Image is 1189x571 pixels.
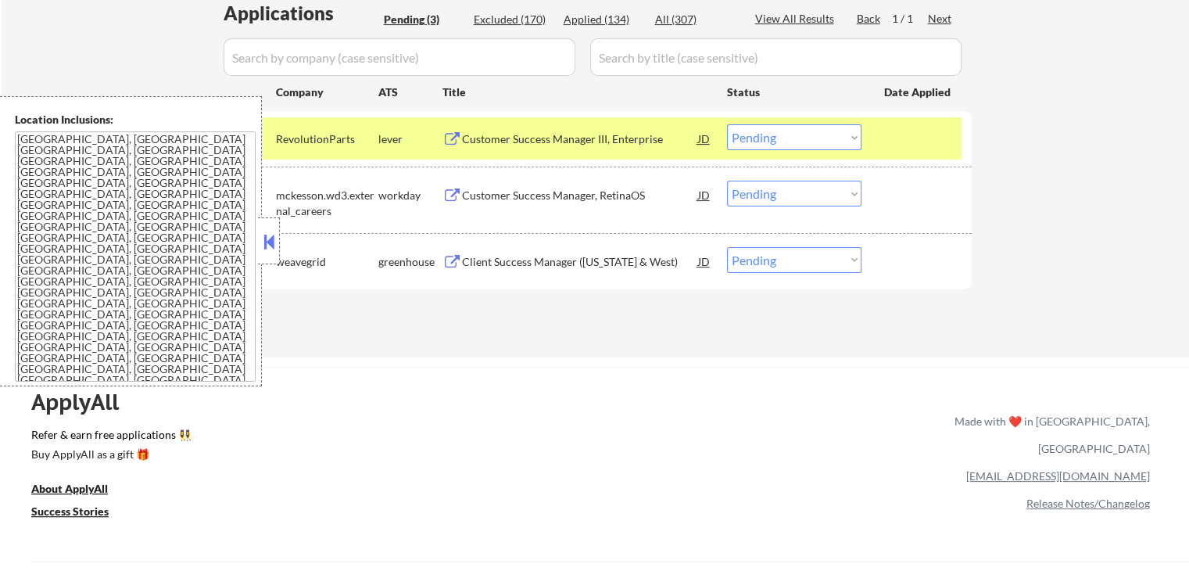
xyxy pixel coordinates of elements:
div: Location Inclusions: [15,112,256,127]
div: workday [378,188,442,203]
a: [EMAIL_ADDRESS][DOMAIN_NAME] [966,469,1150,483]
div: Next [928,11,953,27]
div: RevolutionParts [276,131,378,147]
input: Search by company (case sensitive) [224,38,575,76]
div: Date Applied [884,84,953,100]
div: Customer Success Manager, RetinaOS [462,188,698,203]
div: Client Success Manager ([US_STATE] & West) [462,254,698,270]
div: View All Results [755,11,839,27]
div: Made with ❤️ in [GEOGRAPHIC_DATA], [GEOGRAPHIC_DATA] [948,408,1150,462]
div: lever [378,131,442,147]
a: Success Stories [31,503,130,523]
div: Buy ApplyAll as a gift 🎁 [31,449,188,460]
div: All (307) [655,12,733,27]
div: Customer Success Manager III, Enterprise [462,131,698,147]
div: weavegrid [276,254,378,270]
div: Back [857,11,882,27]
div: JD [697,181,712,209]
div: greenhouse [378,254,442,270]
div: ATS [378,84,442,100]
div: Company [276,84,378,100]
div: Applied (134) [564,12,642,27]
div: Status [727,77,861,106]
div: 1 / 1 [892,11,928,27]
a: Release Notes/Changelog [1026,497,1150,510]
div: Applications [224,4,378,23]
div: Pending (3) [384,12,462,27]
a: About ApplyAll [31,480,130,500]
div: Excluded (170) [474,12,552,27]
a: Buy ApplyAll as a gift 🎁 [31,446,188,465]
u: Success Stories [31,505,109,518]
div: JD [697,124,712,153]
u: About ApplyAll [31,482,108,495]
div: JD [697,247,712,275]
div: mckesson.wd3.external_careers [276,188,378,218]
input: Search by title (case sensitive) [590,38,962,76]
div: ApplyAll [31,389,137,415]
div: Title [442,84,712,100]
a: Refer & earn free applications 👯‍♀️ [31,429,628,446]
